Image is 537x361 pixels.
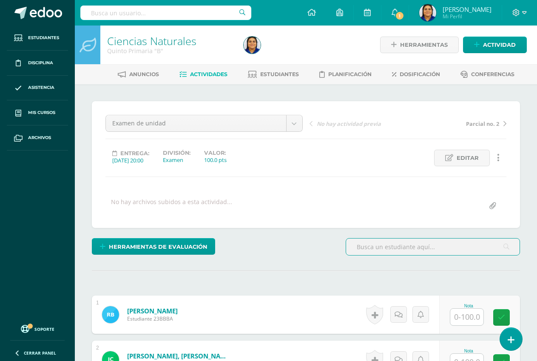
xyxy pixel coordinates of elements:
a: Asistencia [7,76,68,101]
span: Archivos [28,134,51,141]
span: Estudiante 23BBBA [127,315,178,322]
span: Entrega: [120,150,149,156]
input: Busca un usuario... [80,6,251,20]
div: Quinto Primaria 'B' [107,47,233,55]
span: Mis cursos [28,109,55,116]
span: 1 [395,11,404,20]
a: Herramientas [380,37,459,53]
div: Nota [450,349,487,353]
img: a5e77f9f7bcd106dd1e8203e9ef801de.png [244,37,261,54]
a: Estudiantes [7,26,68,51]
span: Editar [457,150,479,166]
a: Planificación [319,68,372,81]
a: Herramientas de evaluación [92,238,215,255]
a: [PERSON_NAME], [PERSON_NAME] [127,352,229,360]
span: Herramientas [400,37,448,53]
span: Asistencia [28,84,54,91]
a: [PERSON_NAME] [127,307,178,315]
span: Anuncios [129,71,159,77]
span: Mi Perfil [443,13,492,20]
span: [PERSON_NAME] [443,5,492,14]
a: Actividad [463,37,527,53]
a: Soporte [10,323,65,334]
a: Actividades [179,68,227,81]
a: Ciencias Naturales [107,34,196,48]
span: Disciplina [28,60,53,66]
a: Parcial no. 2 [408,119,506,128]
a: Mis cursos [7,100,68,125]
span: Actividades [190,71,227,77]
img: a5e77f9f7bcd106dd1e8203e9ef801de.png [419,4,436,21]
a: Anuncios [118,68,159,81]
label: Valor: [204,150,227,156]
span: Planificación [328,71,372,77]
label: División: [163,150,190,156]
span: Parcial no. 2 [466,120,499,128]
a: Estudiantes [248,68,299,81]
div: No hay archivos subidos a esta actividad... [111,198,232,214]
a: Dosificación [392,68,440,81]
a: Archivos [7,125,68,151]
div: Examen [163,156,190,164]
span: No hay actividad previa [317,120,381,128]
div: 100.0 pts [204,156,227,164]
span: Cerrar panel [24,350,56,356]
a: Conferencias [460,68,514,81]
img: 8e7d510a08df11129a220ec02a5c6b73.png [102,306,119,323]
input: Busca un estudiante aquí... [346,239,520,255]
span: Examen de unidad [112,115,280,131]
span: Conferencias [471,71,514,77]
span: Estudiantes [260,71,299,77]
span: Herramientas de evaluación [109,239,207,255]
span: Dosificación [400,71,440,77]
input: 0-100.0 [450,309,483,325]
span: Soporte [34,326,54,332]
span: Estudiantes [28,34,59,41]
a: Examen de unidad [106,115,302,131]
span: Actividad [483,37,516,53]
div: Nota [450,304,487,308]
div: [DATE] 20:00 [112,156,149,164]
a: Disciplina [7,51,68,76]
h1: Ciencias Naturales [107,35,233,47]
